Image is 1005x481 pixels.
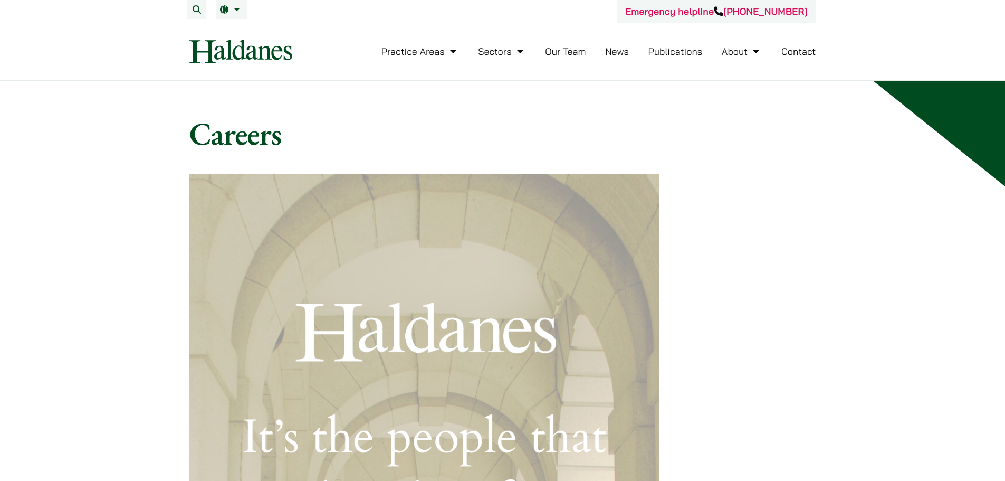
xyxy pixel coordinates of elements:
a: News [605,45,629,58]
a: Publications [648,45,703,58]
a: About [722,45,762,58]
img: Logo of Haldanes [189,40,292,63]
a: Our Team [545,45,586,58]
a: EN [220,5,243,14]
a: Sectors [478,45,525,58]
a: Contact [781,45,816,58]
a: Practice Areas [381,45,459,58]
a: Emergency helpline[PHONE_NUMBER] [625,5,807,17]
h1: Careers [189,115,816,153]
